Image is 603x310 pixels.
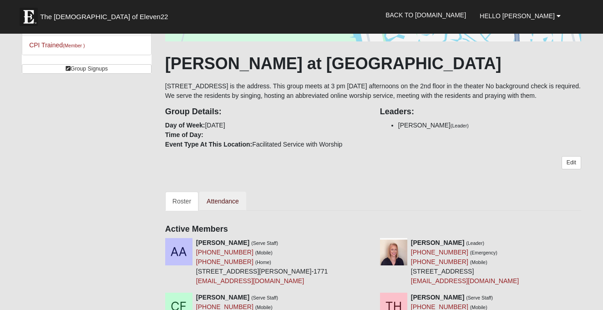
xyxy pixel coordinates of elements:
[196,277,304,285] a: [EMAIL_ADDRESS][DOMAIN_NAME]
[562,156,581,169] a: Edit
[380,107,581,117] h4: Leaders:
[29,41,85,49] a: CPI Trained(Member )
[196,249,253,256] a: [PHONE_NUMBER]
[165,131,203,138] strong: Time of Day:
[165,54,581,73] h1: [PERSON_NAME] at [GEOGRAPHIC_DATA]
[411,239,464,246] strong: [PERSON_NAME]
[466,240,484,246] small: (Leader)
[251,240,278,246] small: (Serve Staff)
[199,192,246,211] a: Attendance
[255,250,273,255] small: (Mobile)
[63,43,85,48] small: (Member )
[196,239,249,246] strong: [PERSON_NAME]
[15,3,197,26] a: The [DEMOGRAPHIC_DATA] of Eleven22
[411,249,468,256] a: [PHONE_NUMBER]
[165,141,252,148] strong: Event Type At This Location:
[40,12,168,21] span: The [DEMOGRAPHIC_DATA] of Eleven22
[196,238,328,286] div: [STREET_ADDRESS][PERSON_NAME]-1771
[22,64,152,74] a: Group Signups
[411,238,519,286] div: [STREET_ADDRESS]
[196,258,253,265] a: [PHONE_NUMBER]
[379,4,473,26] a: Back to [DOMAIN_NAME]
[451,123,469,128] small: (Leader)
[20,8,38,26] img: Eleven22 logo
[398,121,581,130] li: [PERSON_NAME]
[165,122,205,129] strong: Day of Week:
[411,258,468,265] a: [PHONE_NUMBER]
[470,259,487,265] small: (Mobile)
[165,107,366,117] h4: Group Details:
[411,277,519,285] a: [EMAIL_ADDRESS][DOMAIN_NAME]
[470,250,497,255] small: (Emergency)
[165,224,581,234] h4: Active Members
[473,5,568,27] a: Hello [PERSON_NAME]
[480,12,555,20] span: Hello [PERSON_NAME]
[255,259,271,265] small: (Home)
[158,101,373,149] div: [DATE] Facilitated Service with Worship
[165,192,198,211] a: Roster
